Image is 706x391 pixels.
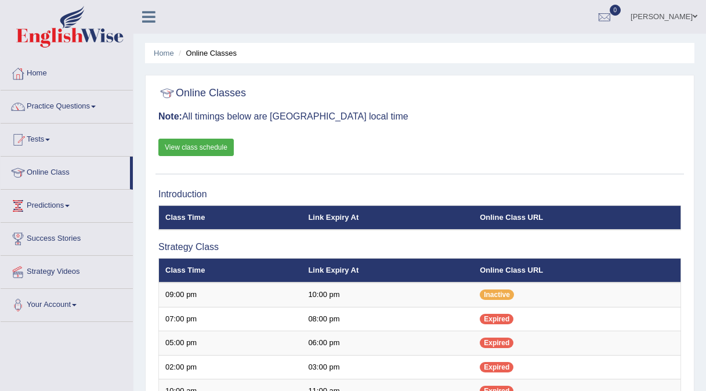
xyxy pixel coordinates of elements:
[302,258,473,283] th: Link Expiry At
[158,85,246,102] h2: Online Classes
[158,111,681,122] h3: All timings below are [GEOGRAPHIC_DATA] local time
[176,48,237,59] li: Online Classes
[302,307,473,331] td: 08:00 pm
[159,355,302,379] td: 02:00 pm
[480,338,513,348] span: Expired
[480,314,513,324] span: Expired
[158,139,234,156] a: View class schedule
[159,307,302,331] td: 07:00 pm
[154,49,174,57] a: Home
[480,362,513,372] span: Expired
[473,258,680,283] th: Online Class URL
[302,205,473,230] th: Link Expiry At
[159,205,302,230] th: Class Time
[1,223,133,252] a: Success Stories
[158,111,182,121] b: Note:
[158,242,681,252] h3: Strategy Class
[1,157,130,186] a: Online Class
[1,256,133,285] a: Strategy Videos
[159,331,302,356] td: 05:00 pm
[1,289,133,318] a: Your Account
[610,5,621,16] span: 0
[1,90,133,120] a: Practice Questions
[1,190,133,219] a: Predictions
[302,331,473,356] td: 06:00 pm
[480,289,514,300] span: Inactive
[159,283,302,307] td: 09:00 pm
[1,57,133,86] a: Home
[473,205,680,230] th: Online Class URL
[158,189,681,200] h3: Introduction
[1,124,133,153] a: Tests
[302,355,473,379] td: 03:00 pm
[302,283,473,307] td: 10:00 pm
[159,258,302,283] th: Class Time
